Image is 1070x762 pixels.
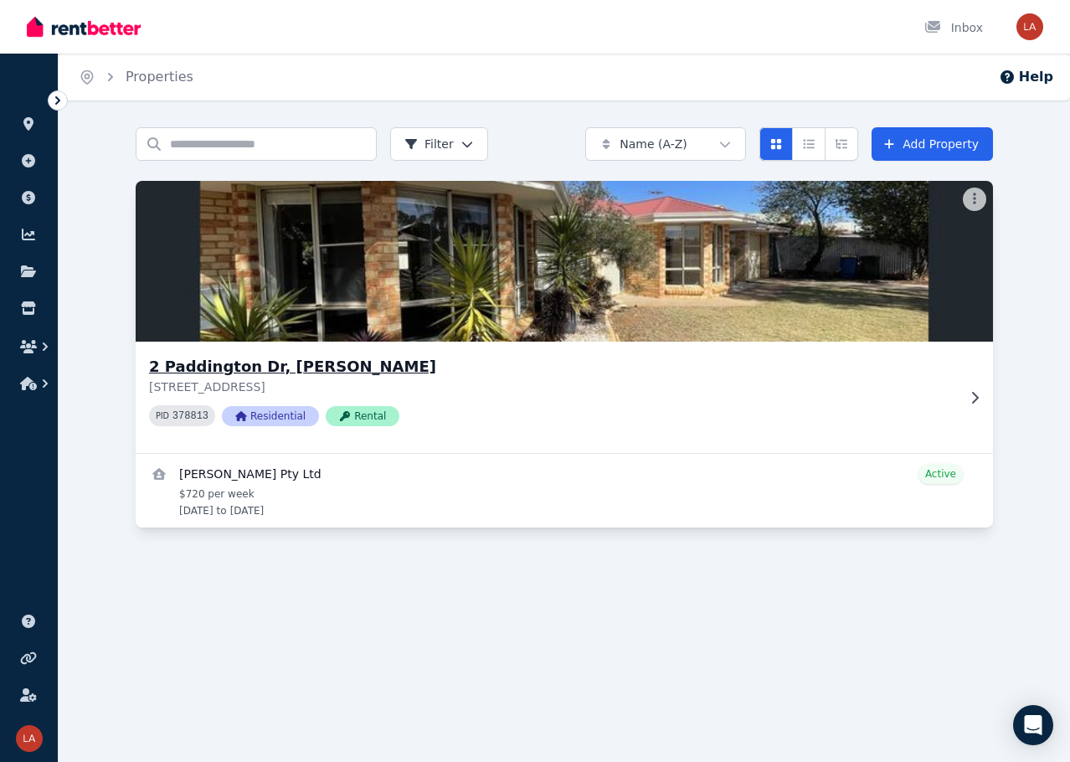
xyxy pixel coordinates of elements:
[114,177,1014,346] img: 2 Paddington Dr, Hannans
[1013,705,1053,745] div: Open Intercom Messenger
[620,136,687,152] span: Name (A-Z)
[126,69,193,85] a: Properties
[924,19,983,36] div: Inbox
[825,127,858,161] button: Expanded list view
[872,127,993,161] a: Add Property
[149,355,956,378] h3: 2 Paddington Dr, [PERSON_NAME]
[759,127,858,161] div: View options
[326,406,399,426] span: Rental
[136,181,993,453] a: 2 Paddington Dr, Hannans2 Paddington Dr, [PERSON_NAME][STREET_ADDRESS]PID 378813ResidentialRental
[16,725,43,752] img: Lyell Allen
[222,406,319,426] span: Residential
[27,14,141,39] img: RentBetter
[1016,13,1043,40] img: Lyell Allen
[149,378,956,395] p: [STREET_ADDRESS]
[156,411,169,420] small: PID
[404,136,454,152] span: Filter
[172,410,208,422] code: 378813
[585,127,746,161] button: Name (A-Z)
[999,67,1053,87] button: Help
[963,188,986,211] button: More options
[136,454,993,528] a: View details for Lynas Kalgoorlie Pty Ltd
[390,127,488,161] button: Filter
[792,127,826,161] button: Compact list view
[59,54,213,100] nav: Breadcrumb
[759,127,793,161] button: Card view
